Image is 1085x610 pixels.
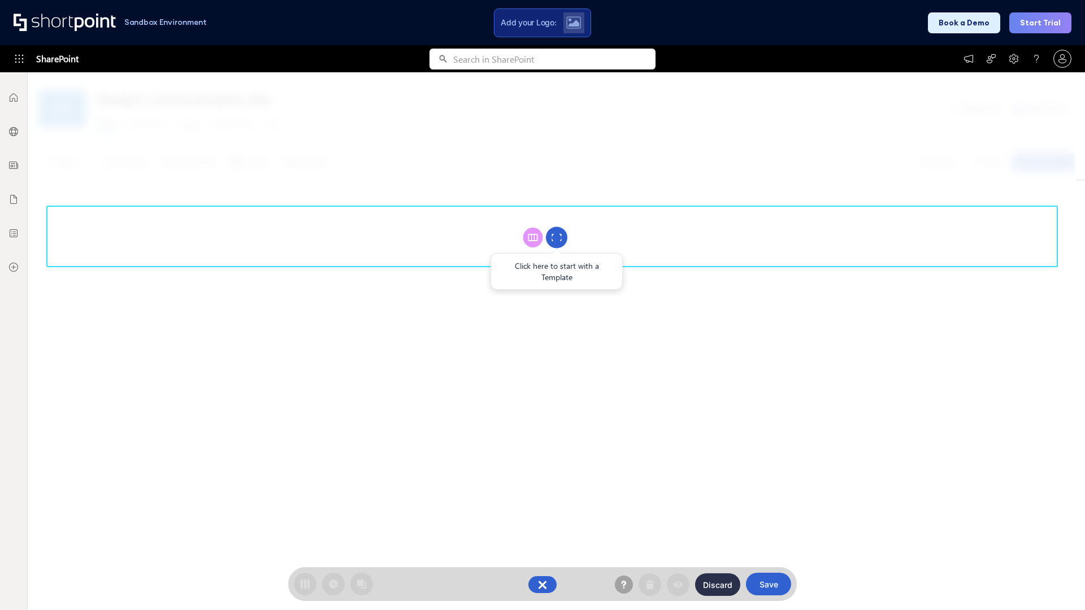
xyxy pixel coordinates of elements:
[695,573,740,596] button: Discard
[746,573,791,595] button: Save
[1028,556,1085,610] iframe: Chat Widget
[501,18,556,28] span: Add your Logo:
[1009,12,1071,33] button: Start Trial
[124,19,207,25] h1: Sandbox Environment
[36,45,79,72] span: SharePoint
[566,16,581,29] img: Upload logo
[928,12,1000,33] button: Book a Demo
[453,49,656,69] input: Search in SharePoint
